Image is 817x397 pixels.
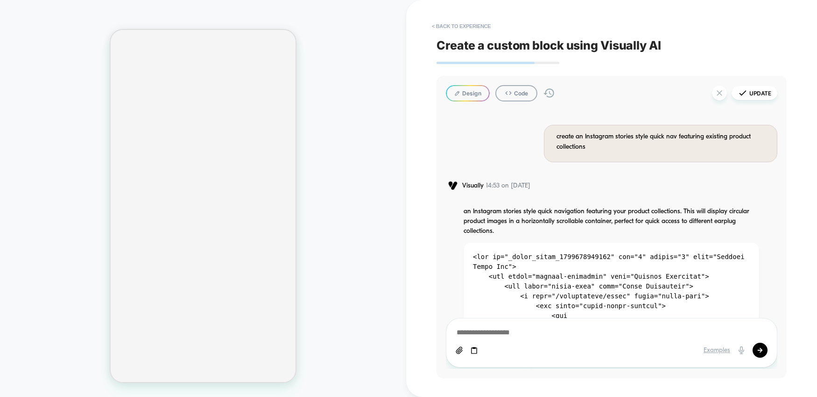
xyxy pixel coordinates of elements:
[732,86,777,100] button: Update
[462,182,484,190] span: Visually
[556,132,768,153] div: create an Instagram stories style quick nav featuring existing product collections
[704,346,730,354] div: Examples
[437,38,787,52] span: Create a custom block using Visually AI
[446,85,490,101] button: Design
[486,182,530,190] span: 14:53 on [DATE]
[464,207,759,236] p: an Instagram stories style quick navigation featuring your product collections. This will display...
[446,181,460,190] img: Visually logo
[495,85,537,101] button: Code
[427,19,495,34] button: < Back to experience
